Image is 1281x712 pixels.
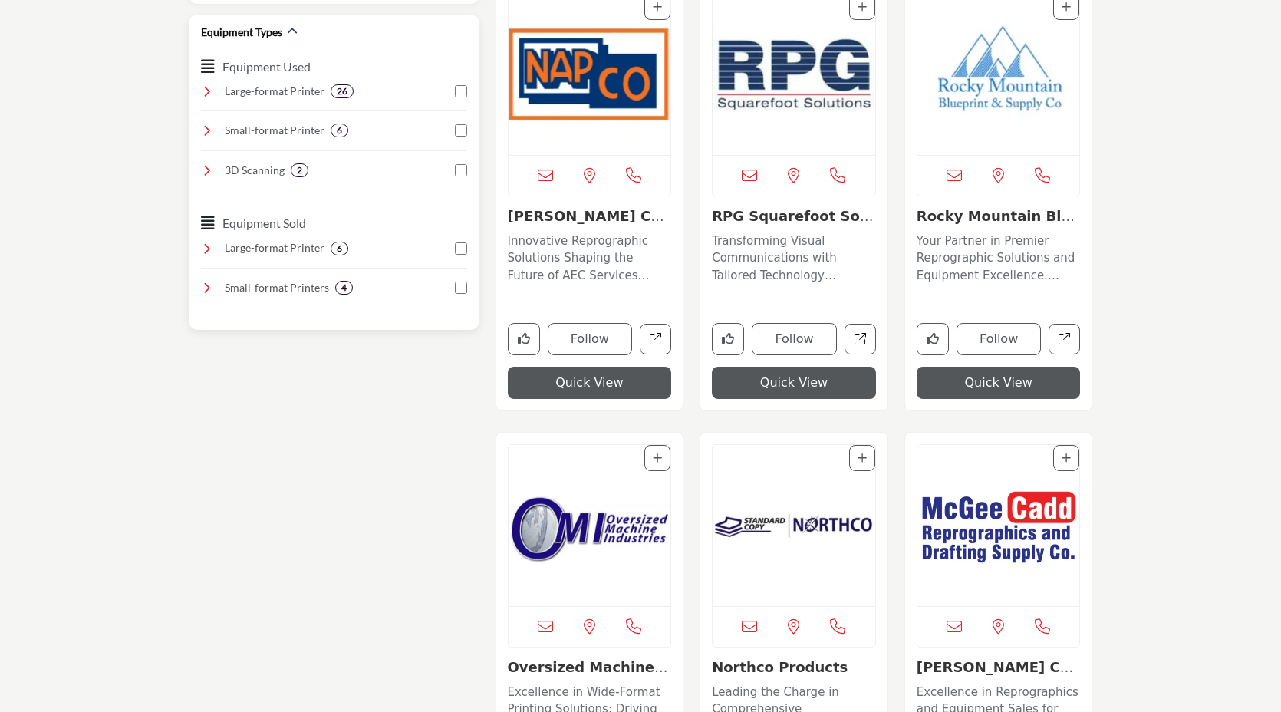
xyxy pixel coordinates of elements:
[1062,452,1071,464] a: Add To List
[712,208,874,241] a: RPG Squarefoot Solut...
[331,84,354,98] div: 26 Results For Large-format Printer
[548,323,633,355] button: Follow
[508,232,672,285] p: Innovative Reprographic Solutions Shaping the Future of AEC Services Founded in [DATE] and headqu...
[455,164,467,176] input: 3D Scanning checkbox
[508,659,668,692] a: Oversized Machine In...
[508,229,672,285] a: Innovative Reprographic Solutions Shaping the Future of AEC Services Founded in [DATE] and headqu...
[222,214,306,232] button: Equipment Sold
[640,324,671,355] a: Open rs-knapp-co-inc in new tab
[225,240,324,255] h3: Large-format Printer
[225,280,329,295] h3: Small-format Printers
[337,86,347,97] b: 26
[917,659,1081,676] h3: McGee Cadd Repro & Drafting Supply Company
[858,452,867,464] a: Add To List
[712,367,876,399] button: Quick View
[917,445,1080,606] a: Open Listing in new tab
[712,659,876,676] h3: Northco Products
[917,208,1075,241] a: Rocky Mountain Blue ...
[1062,1,1071,13] a: Add To List
[917,229,1081,285] a: Your Partner in Premier Reprographic Solutions and Equipment Excellence. Founded in [DATE] in [GE...
[455,124,467,137] input: Small-format Printer checkbox
[331,124,348,137] div: 6 Results For Small-format Printer
[712,208,876,225] h3: RPG Squarefoot Solutions
[455,282,467,294] input: Small-format Printers checkbox
[297,165,302,176] b: 2
[845,324,876,355] a: Open rpg-squarefoot-solutions in new tab
[917,208,1081,225] h3: Rocky Mountain Blue Print
[653,1,662,13] a: Add To List
[331,242,348,255] div: 6 Results For Large-format Printer
[509,445,671,606] img: Oversized Machine Industries
[917,232,1081,285] p: Your Partner in Premier Reprographic Solutions and Equipment Excellence. Founded in [DATE] in [GE...
[712,232,876,285] p: Transforming Visual Communications with Tailored Technology Solutions With a robust history spann...
[222,58,311,76] button: Equipment Used
[508,208,671,241] a: [PERSON_NAME] Co., Inc....
[917,367,1081,399] button: Quick View
[508,659,672,676] h3: Oversized Machine Industries
[508,208,672,225] h3: R.S. Knapp Co., Inc.
[752,323,837,355] button: Follow
[917,323,949,355] button: Like company
[713,445,875,606] img: Northco Products
[712,323,744,355] button: Like company
[917,659,1079,692] a: [PERSON_NAME] Cadd Repro & D...
[291,163,308,177] div: 2 Results For 3D Scanning
[508,367,672,399] button: Quick View
[957,323,1042,355] button: Follow
[917,445,1080,606] img: McGee Cadd Repro & Drafting Supply Company
[201,25,282,40] h2: Equipment Types
[712,229,876,285] a: Transforming Visual Communications with Tailored Technology Solutions With a robust history spann...
[509,445,671,606] a: Open Listing in new tab
[337,125,342,136] b: 6
[335,281,353,295] div: 4 Results For Small-format Printers
[455,85,467,97] input: Large-format Printer checkbox
[225,163,285,178] h3: 3D Scanning
[713,445,875,606] a: Open Listing in new tab
[653,452,662,464] a: Add To List
[712,659,848,675] a: Northco Products
[1049,324,1080,355] a: Open rocky-mountain-blue-print in new tab
[508,323,540,355] button: Like company
[337,243,342,254] b: 6
[225,123,324,138] h3: Small-format Printer
[858,1,867,13] a: Add To List
[455,242,467,255] input: Large-format Printer checkbox
[225,84,324,99] h3: Large-format Printer
[341,282,347,293] b: 4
